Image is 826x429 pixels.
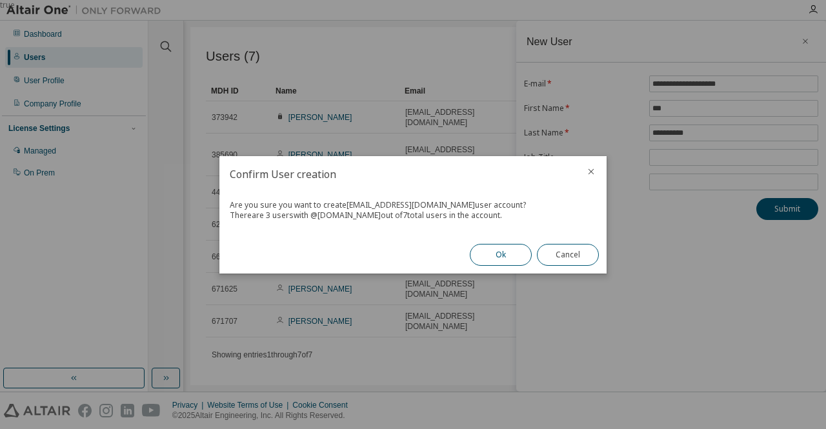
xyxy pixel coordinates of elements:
[230,200,596,210] div: Are you sure you want to create [EMAIL_ADDRESS][DOMAIN_NAME] user account?
[470,244,532,266] button: Ok
[586,166,596,177] button: close
[230,210,596,221] div: There are 3 users with @ [DOMAIN_NAME] out of 7 total users in the account.
[537,244,599,266] button: Cancel
[219,156,576,192] h2: Confirm User creation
